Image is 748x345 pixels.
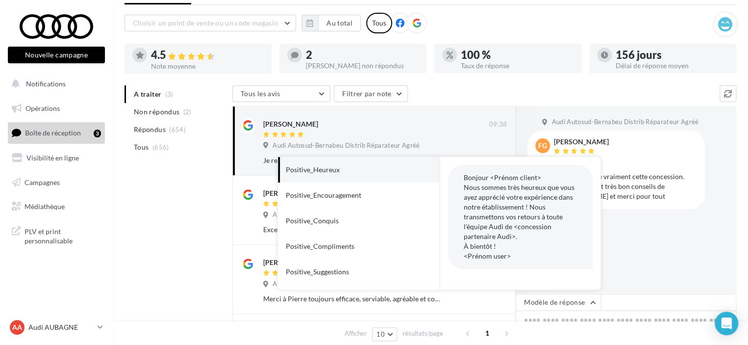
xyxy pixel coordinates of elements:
[461,50,573,60] div: 100 %
[286,267,349,277] div: Positive_Suggestions
[489,120,507,129] span: 09:38
[301,15,361,31] button: Au total
[133,19,278,27] span: Choisir un point de vente ou un code magasin
[551,118,698,127] span: Audi Autosud-Bernabeu Distrib Réparateur Agréé
[151,63,264,70] div: Note moyenne
[286,190,361,200] div: Positive_Encouragement
[25,104,60,112] span: Opérations
[6,172,107,193] a: Campagnes
[554,138,609,145] div: [PERSON_NAME]
[538,141,547,151] span: FG
[263,258,318,267] div: [PERSON_NAME]
[6,196,107,217] a: Médiathèque
[554,172,697,201] div: Je recommande vraiment cette concession. Super contact et très bon conseils de [PERSON_NAME] et m...
[263,156,443,165] div: Je recommande vraiment cette concession. Super contact et très bon conseils de [PERSON_NAME] et m...
[125,15,296,31] button: Choisir un point de vente ou un code magasin
[25,129,81,137] span: Boîte de réception
[28,322,94,332] p: Audi AUBAGNE
[25,225,101,246] span: PLV et print personnalisable
[263,294,443,304] div: Merci à Pierre toujours efficace, serviable, agréable et compétent. Un commercial qui prend le te...
[306,50,419,60] div: 2
[286,165,340,175] div: Positive_Heureux
[616,62,728,69] div: Délai de réponse moyen
[461,62,573,69] div: Taux de réponse
[376,330,385,338] span: 10
[464,173,574,260] span: Bonjour <Prénom client> Nous sommes très heureux que vous ayez apprécié votre expérience dans not...
[715,312,738,335] div: Open Intercom Messenger
[278,259,412,285] button: Positive_Suggestions
[8,47,105,63] button: Nouvelle campagne
[152,143,169,151] span: (656)
[345,329,367,338] span: Afficher
[241,89,280,98] span: Tous les avis
[12,322,22,332] span: AA
[25,178,60,186] span: Campagnes
[6,221,107,250] a: PLV et print personnalisable
[6,148,107,168] a: Visibilité en ligne
[232,85,330,102] button: Tous les avis
[25,202,65,211] span: Médiathèque
[372,327,397,341] button: 10
[134,107,179,117] span: Non répondus
[263,225,443,235] div: Excellent accueil de [PERSON_NAME] et qualité de conseil pour le choix de notre LOA. À recommande...
[6,98,107,119] a: Opérations
[616,50,728,60] div: 156 jours
[263,119,318,129] div: [PERSON_NAME]
[26,154,79,162] span: Visibilité en ligne
[6,74,103,94] button: Notifications
[273,141,420,150] span: Audi Autosud-Bernabeu Distrib Réparateur Agréé
[94,130,101,137] div: 3
[286,216,339,226] div: Positive_Conquis
[169,126,186,133] span: (654)
[8,318,105,337] a: AA Audi AUBAGNE
[278,157,412,183] button: Positive_Heureux
[278,183,412,208] button: Positive_Encouragement
[26,80,66,88] span: Notifications
[402,329,443,338] span: résultats/page
[286,241,354,251] div: Positive_Compliments
[273,280,420,289] span: Audi Autosud-Bernabeu Distrib Réparateur Agréé
[151,50,264,61] div: 4.5
[278,208,412,234] button: Positive_Conquis
[134,142,149,152] span: Tous
[479,325,495,341] span: 1
[263,188,318,198] div: [PERSON_NAME]
[273,211,420,219] span: Audi Autosud-Bernabeu Distrib Réparateur Agréé
[134,125,166,134] span: Répondus
[306,62,419,69] div: [PERSON_NAME] non répondus
[6,122,107,143] a: Boîte de réception3
[516,294,601,311] button: Modèle de réponse
[366,13,392,33] div: Tous
[318,15,361,31] button: Au total
[278,234,412,259] button: Positive_Compliments
[183,108,192,116] span: (2)
[334,85,408,102] button: Filtrer par note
